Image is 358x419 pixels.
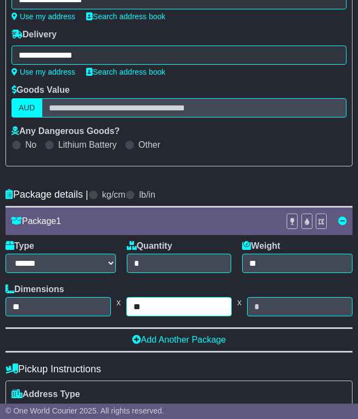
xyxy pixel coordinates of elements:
[12,85,70,95] label: Goods Value
[12,389,80,399] label: Address Type
[139,189,155,200] label: lb/in
[232,297,247,308] span: x
[127,241,172,251] label: Quantity
[5,216,281,226] div: Package
[111,297,126,308] span: x
[25,139,36,150] label: No
[5,284,64,294] label: Dimensions
[5,241,34,251] label: Type
[86,68,165,76] a: Search address book
[5,406,164,415] span: © One World Courier 2025. All rights reserved.
[12,126,120,136] label: Any Dangerous Goods?
[56,216,61,226] span: 1
[338,216,347,226] a: Remove this item
[12,68,75,76] a: Use my address
[12,98,42,118] label: AUD
[5,364,353,375] h4: Pickup Instructions
[138,139,160,150] label: Other
[102,189,126,200] label: kg/cm
[5,189,88,200] h4: Package details |
[242,241,280,251] label: Weight
[12,29,57,40] label: Delivery
[58,139,117,150] label: Lithium Battery
[132,335,226,344] a: Add Another Package
[86,12,165,21] a: Search address book
[12,12,75,21] a: Use my address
